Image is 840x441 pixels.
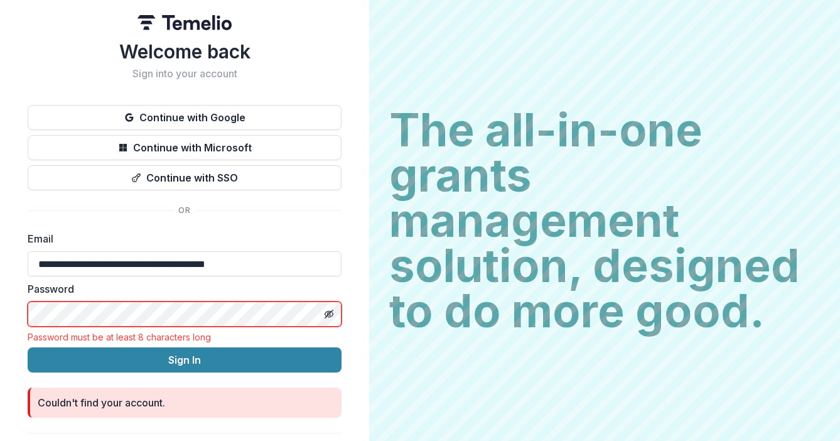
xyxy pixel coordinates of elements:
button: Continue with Google [28,105,342,130]
label: Email [28,231,334,246]
button: Toggle password visibility [319,304,339,324]
img: Temelio [137,15,232,30]
h1: Welcome back [28,40,342,63]
button: Continue with Microsoft [28,135,342,160]
h2: Sign into your account [28,68,342,80]
div: Password must be at least 8 characters long [28,332,342,342]
button: Sign In [28,347,342,373]
div: Couldn't find your account. [38,395,165,410]
button: Continue with SSO [28,165,342,190]
label: Password [28,281,334,297]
